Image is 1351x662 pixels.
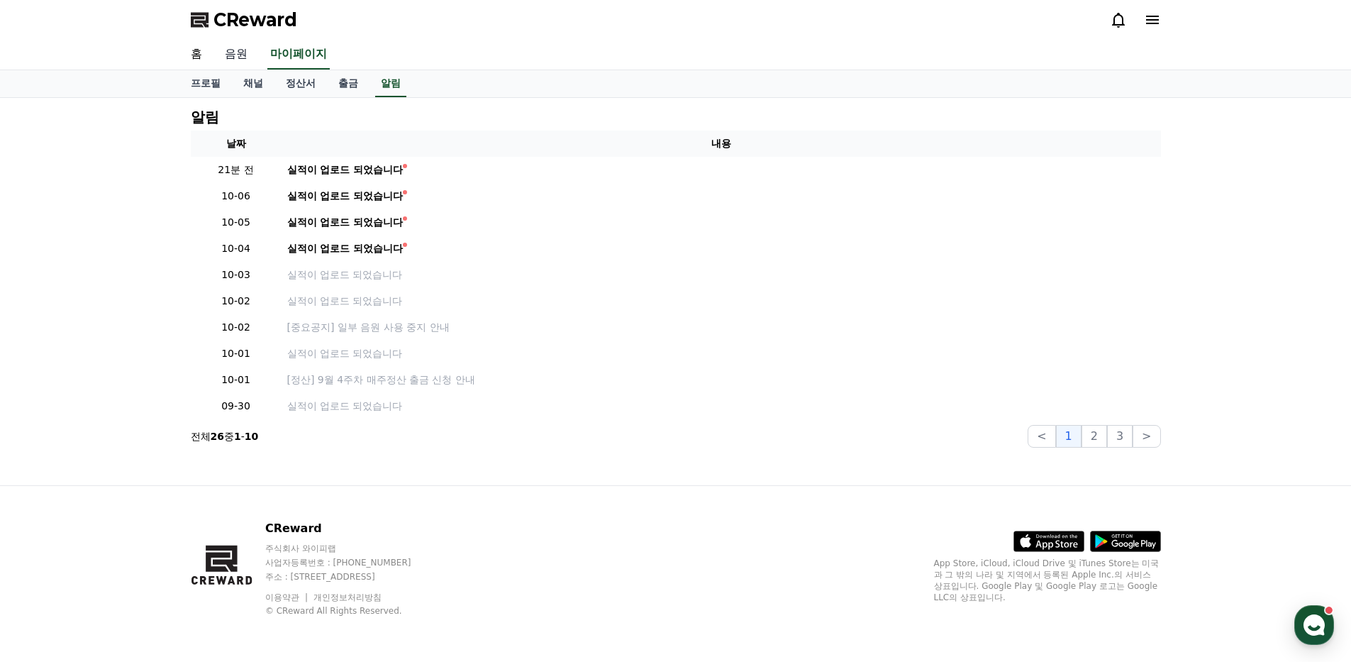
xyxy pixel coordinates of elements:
p: 10-05 [196,215,276,230]
a: 프로필 [179,70,232,97]
a: 알림 [375,70,406,97]
a: 실적이 업로드 되었습니다 [287,215,1155,230]
strong: 1 [234,431,241,442]
a: [정산] 9월 4주차 매주정산 출금 신청 안내 [287,373,1155,387]
a: 실적이 업로드 되었습니다 [287,241,1155,256]
p: App Store, iCloud, iCloud Drive 및 iTunes Store는 미국과 그 밖의 나라 및 지역에서 등록된 Apple Inc.의 서비스 상표입니다. Goo... [934,558,1161,603]
p: 사업자등록번호 : [PHONE_NUMBER] [265,557,438,568]
div: 실적이 업로드 되었습니다 [287,241,404,256]
a: 실적이 업로드 되었습니다 [287,189,1155,204]
button: < [1028,425,1055,448]
a: 실적이 업로드 되었습니다 [287,346,1155,361]
a: 마이페이지 [267,40,330,70]
a: 정산서 [274,70,327,97]
span: 대화 [130,472,147,483]
p: 주식회사 와이피랩 [265,543,438,554]
a: 실적이 업로드 되었습니다 [287,267,1155,282]
button: 1 [1056,425,1082,448]
strong: 26 [211,431,224,442]
p: 10-01 [196,373,276,387]
p: 10-06 [196,189,276,204]
th: 날짜 [191,131,282,157]
div: 실적이 업로드 되었습니다 [287,189,404,204]
p: 10-03 [196,267,276,282]
strong: 10 [245,431,258,442]
button: > [1133,425,1160,448]
p: 10-04 [196,241,276,256]
a: CReward [191,9,297,31]
a: 설정 [183,450,272,485]
p: © CReward All Rights Reserved. [265,605,438,617]
a: 실적이 업로드 되었습니다 [287,399,1155,414]
a: 이용약관 [265,592,310,602]
a: 대화 [94,450,183,485]
a: 채널 [232,70,274,97]
button: 2 [1082,425,1107,448]
p: 10-02 [196,294,276,309]
span: 홈 [45,471,53,482]
a: 음원 [213,40,259,70]
a: 홈 [179,40,213,70]
a: 실적이 업로드 되었습니다 [287,294,1155,309]
p: 09-30 [196,399,276,414]
div: 실적이 업로드 되었습니다 [287,162,404,177]
a: 홈 [4,450,94,485]
div: 실적이 업로드 되었습니다 [287,215,404,230]
p: 10-01 [196,346,276,361]
p: 10-02 [196,320,276,335]
p: 전체 중 - [191,429,259,443]
a: 실적이 업로드 되었습니다 [287,162,1155,177]
p: CReward [265,520,438,537]
p: 21분 전 [196,162,276,177]
a: 출금 [327,70,369,97]
h4: 알림 [191,109,219,125]
span: CReward [213,9,297,31]
button: 3 [1107,425,1133,448]
th: 내용 [282,131,1161,157]
a: 개인정보처리방침 [313,592,382,602]
span: 설정 [219,471,236,482]
a: [중요공지] 일부 음원 사용 중지 안내 [287,320,1155,335]
p: 주소 : [STREET_ADDRESS] [265,571,438,583]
